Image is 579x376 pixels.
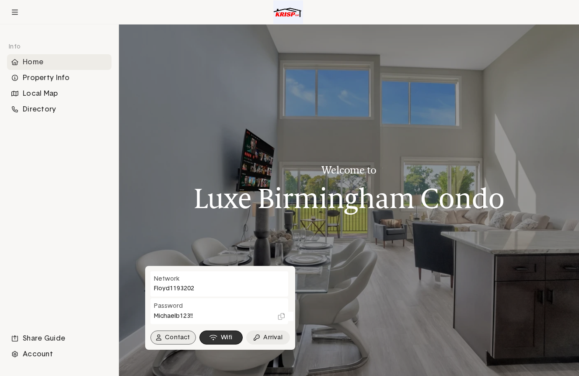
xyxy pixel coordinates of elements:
[154,285,194,292] p: Floyd1193202
[199,331,243,345] button: Wifi
[194,164,505,176] h3: Welcome to
[7,346,112,362] li: Navigation item
[7,86,112,101] div: Local Map
[7,101,112,117] li: Navigation item
[273,0,303,24] img: Logo
[154,312,193,320] p: Michaelb123!!
[7,86,112,101] li: Navigation item
[7,331,112,346] div: Share Guide
[154,275,279,283] p: Network
[7,331,112,346] li: Navigation item
[7,101,112,117] div: Directory
[7,70,112,86] div: Property Info
[7,70,112,86] li: Navigation item
[194,183,505,214] h1: Luxe Birmingham Condo
[7,54,112,70] div: Home
[154,303,279,310] p: Password
[7,54,112,70] li: Navigation item
[7,346,112,362] div: Account
[150,331,196,345] button: Contact
[246,331,290,345] button: Arrival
